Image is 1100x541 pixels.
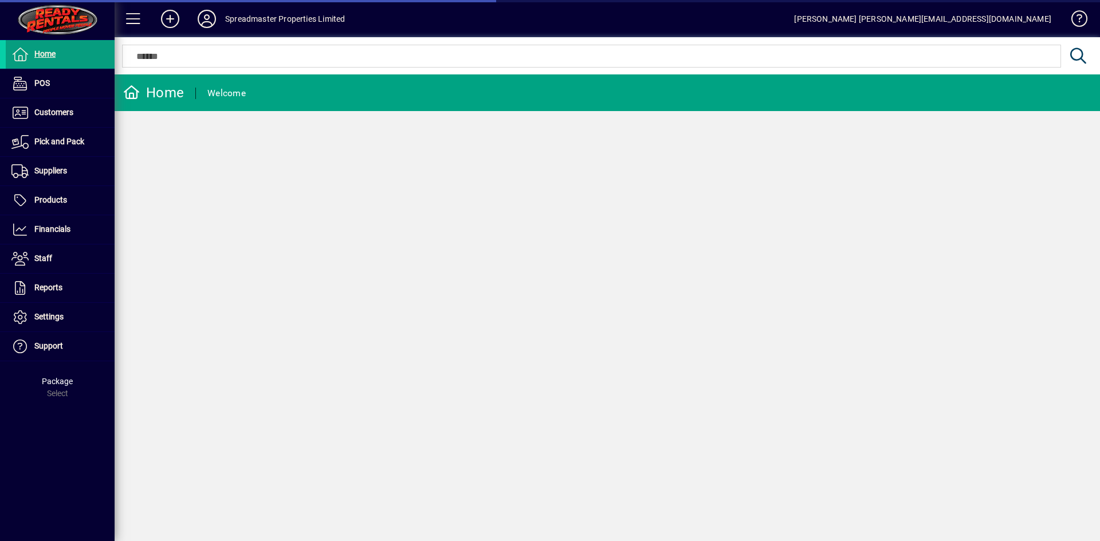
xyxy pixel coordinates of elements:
span: Pick and Pack [34,137,84,146]
a: Suppliers [6,157,115,185]
button: Profile [188,9,225,29]
span: Staff [34,254,52,263]
span: Financials [34,224,70,234]
span: Support [34,341,63,350]
span: Package [42,377,73,386]
span: POS [34,78,50,88]
span: Reports [34,283,62,292]
span: Customers [34,108,73,117]
a: Financials [6,215,115,244]
a: Products [6,186,115,215]
a: POS [6,69,115,98]
a: Customers [6,98,115,127]
div: [PERSON_NAME] [PERSON_NAME][EMAIL_ADDRESS][DOMAIN_NAME] [794,10,1051,28]
div: Home [123,84,184,102]
button: Add [152,9,188,29]
div: Welcome [207,84,246,102]
span: Suppliers [34,166,67,175]
span: Home [34,49,56,58]
a: Staff [6,244,115,273]
span: Settings [34,312,64,321]
a: Support [6,332,115,361]
a: Pick and Pack [6,128,115,156]
span: Products [34,195,67,204]
div: Spreadmaster Properties Limited [225,10,345,28]
a: Reports [6,274,115,302]
a: Knowledge Base [1063,2,1086,40]
a: Settings [6,303,115,331]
